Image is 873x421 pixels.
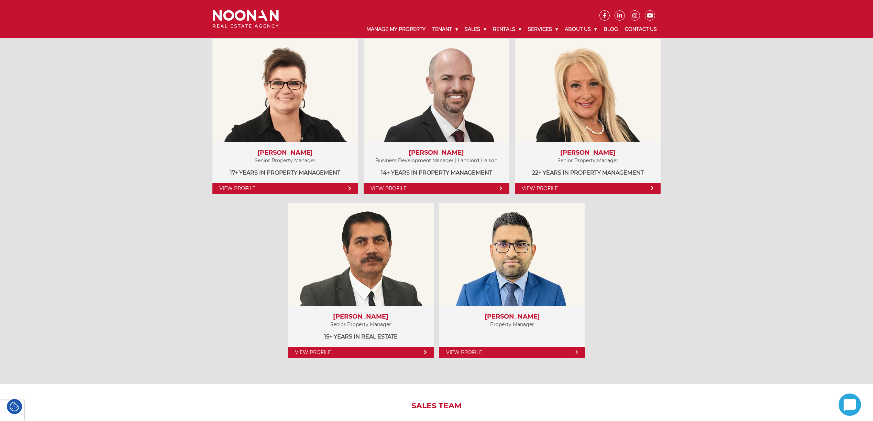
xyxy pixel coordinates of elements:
[429,21,461,38] a: Tenant
[219,168,351,177] p: 17+ years in Property Management
[295,320,427,329] p: Senior Property Manager
[363,21,429,38] a: Manage My Property
[213,10,279,28] img: Noonan Real Estate Agency
[515,183,661,194] a: View Profile
[219,156,351,165] p: Senior Property Manager
[371,168,502,177] p: 14+ years in Property Management
[446,320,578,329] p: Property Manager
[489,21,524,38] a: Rentals
[522,168,654,177] p: 22+ years in Property Management
[7,399,22,414] div: Cookie Settings
[288,347,434,358] a: View Profile
[212,183,358,194] a: View Profile
[621,21,660,38] a: Contact Us
[219,149,351,157] h3: [PERSON_NAME]
[295,313,427,321] h3: [PERSON_NAME]
[208,401,666,410] h2: Sales Team
[371,149,502,157] h3: [PERSON_NAME]
[522,156,654,165] p: Senior Property Manager
[561,21,600,38] a: About Us
[364,183,509,194] a: View Profile
[295,332,427,341] p: 15+ years in Real Estate
[461,21,489,38] a: Sales
[524,21,561,38] a: Services
[600,21,621,38] a: Blog
[371,156,502,165] p: Business Development Manager | Landlord Liaison
[522,149,654,157] h3: [PERSON_NAME]
[439,347,585,358] a: View Profile
[446,313,578,321] h3: [PERSON_NAME]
